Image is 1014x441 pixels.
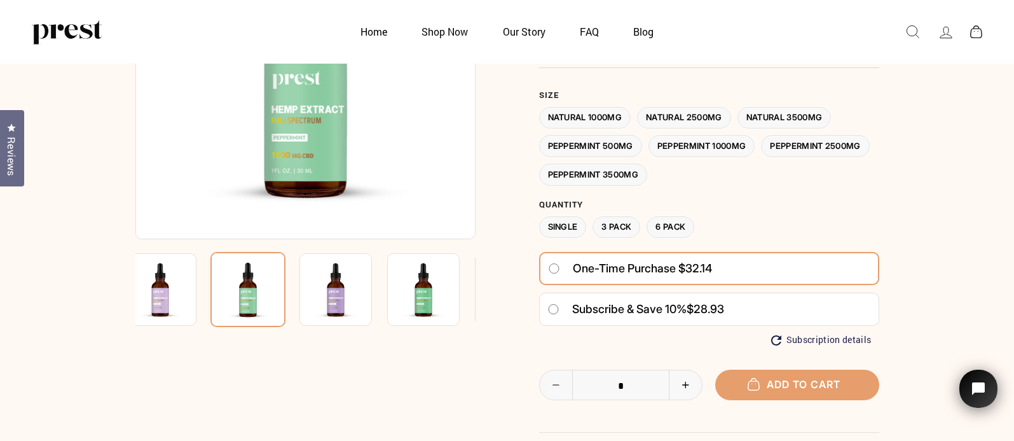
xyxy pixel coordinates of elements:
a: Shop Now [406,19,484,44]
button: Increase item quantity by one [669,370,702,400]
img: CBD HEMP OIL 1 Ingredient [210,252,285,327]
label: Natural 1000MG [539,107,631,129]
label: Quantity [539,200,879,210]
span: Subscription details [786,335,872,346]
img: CBD HEMP OIL 1 Ingredient [387,253,460,326]
a: Blog [617,19,669,44]
input: quantity [540,370,702,401]
label: Size [539,90,879,101]
a: FAQ [564,19,615,44]
img: PREST ORGANICS [32,19,102,45]
label: Peppermint 3500MG [539,164,648,186]
label: 6 Pack [647,216,694,239]
a: Our Story [487,19,561,44]
label: Natural 3500MG [737,107,832,129]
label: Natural 2500MG [637,107,731,129]
button: Subscription details [771,335,872,346]
label: Peppermint 1000MG [648,135,755,157]
button: Add to cart [715,370,879,400]
span: $28.93 [687,302,724,316]
span: One-time purchase $32.14 [573,257,712,280]
input: Subscribe & save 10%$28.93 [547,304,559,314]
iframe: Tidio Chat [943,352,1014,441]
a: Home [345,19,403,44]
label: 3 Pack [593,216,640,239]
label: Peppermint 2500MG [761,135,870,157]
img: CBD HEMP OIL 1 Ingredient [299,253,372,326]
input: One-time purchase $32.14 [548,263,560,274]
label: Single [539,216,587,239]
span: Reviews [3,137,20,176]
img: CBD HEMP OIL 1 Ingredient [124,253,196,326]
span: Subscribe & save 10% [572,302,687,316]
button: Reduce item quantity by one [540,370,573,400]
label: Peppermint 500MG [539,135,642,157]
span: Add to cart [754,378,840,391]
ul: Primary [345,19,670,44]
img: CBD HEMP OIL 1 Ingredient [475,253,547,326]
